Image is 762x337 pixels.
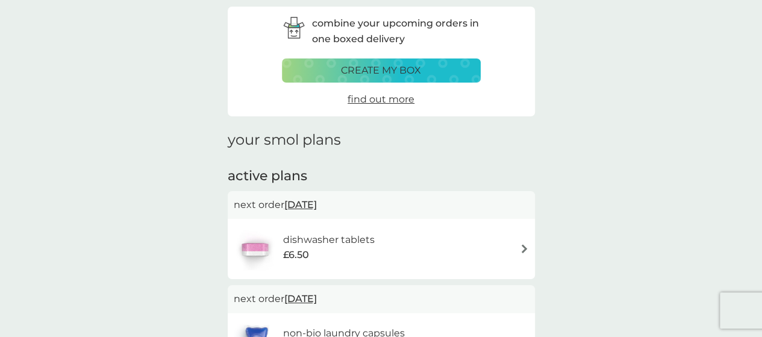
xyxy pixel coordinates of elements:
img: arrow right [520,244,529,253]
p: next order [234,197,529,213]
span: [DATE] [284,193,317,216]
span: £6.50 [283,247,308,263]
img: dishwasher tablets [234,228,276,270]
span: find out more [348,93,414,105]
h2: active plans [228,167,535,186]
a: find out more [348,92,414,107]
h1: your smol plans [228,131,535,149]
p: next order [234,291,529,307]
button: create my box [282,58,481,83]
p: combine your upcoming orders in one boxed delivery [312,16,481,46]
span: [DATE] [284,287,317,310]
p: create my box [341,63,421,78]
h6: dishwasher tablets [283,232,374,248]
